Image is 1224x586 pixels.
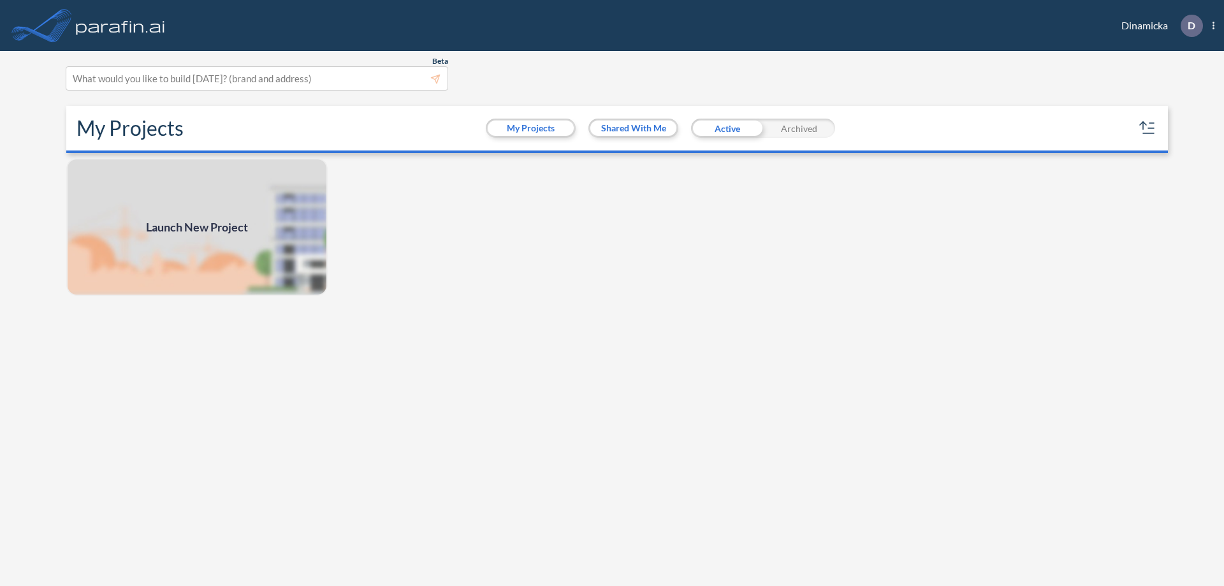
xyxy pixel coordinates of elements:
[590,121,676,136] button: Shared With Me
[488,121,574,136] button: My Projects
[146,219,248,236] span: Launch New Project
[432,56,448,66] span: Beta
[1188,20,1195,31] p: D
[1102,15,1214,37] div: Dinamicka
[763,119,835,138] div: Archived
[76,116,184,140] h2: My Projects
[73,13,168,38] img: logo
[66,158,328,296] img: add
[691,119,763,138] div: Active
[66,158,328,296] a: Launch New Project
[1137,118,1158,138] button: sort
